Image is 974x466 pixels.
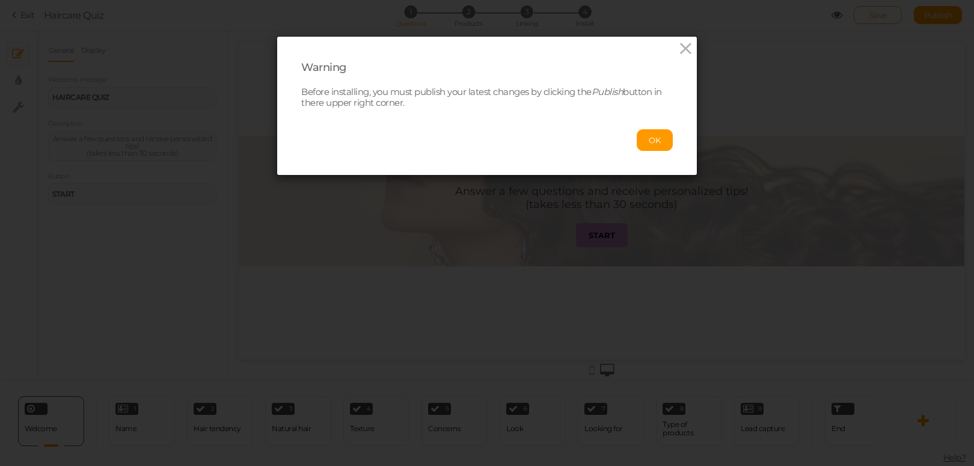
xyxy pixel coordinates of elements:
strong: START [350,188,376,198]
strong: HAIRCARE QUIZ [302,113,424,130]
button: OK [637,129,673,151]
i: Publish [592,86,623,97]
p: Before installing, you must publish your latest changes by clicking the button in there upper rig... [301,87,673,109]
div: Warning [301,61,673,75]
div: Answer a few questions and receive personalized tips! (takes less than 30 seconds) [216,143,510,169]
